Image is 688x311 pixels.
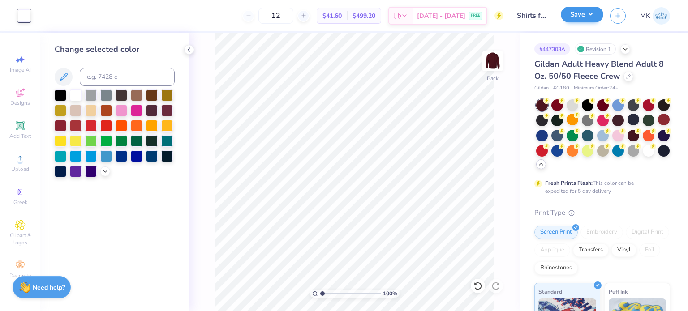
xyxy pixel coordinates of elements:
[11,166,29,173] span: Upload
[640,7,670,25] a: MK
[573,243,609,257] div: Transfers
[553,85,569,92] span: # G180
[487,74,499,82] div: Back
[13,199,27,206] span: Greek
[9,132,31,140] span: Add Text
[538,287,562,296] span: Standard
[561,7,603,22] button: Save
[353,11,375,21] span: $499.20
[33,283,65,292] strong: Need help?
[322,11,342,21] span: $41.60
[653,7,670,25] img: Muskan Kumari
[4,232,36,246] span: Clipart & logos
[9,272,31,279] span: Decorate
[609,287,628,296] span: Puff Ink
[575,43,616,55] div: Revision 1
[639,243,660,257] div: Foil
[640,11,650,21] span: MK
[534,243,570,257] div: Applique
[534,261,578,275] div: Rhinestones
[545,179,655,195] div: This color can be expedited for 5 day delivery.
[580,226,623,239] div: Embroidery
[80,68,175,86] input: e.g. 7428 c
[417,11,465,21] span: [DATE] - [DATE]
[510,7,554,25] input: Untitled Design
[534,85,549,92] span: Gildan
[471,13,480,19] span: FREE
[10,66,31,73] span: Image AI
[10,99,30,107] span: Designs
[383,290,397,298] span: 100 %
[534,208,670,218] div: Print Type
[258,8,293,24] input: – –
[484,52,502,70] img: Back
[534,43,570,55] div: # 447303A
[55,43,175,55] div: Change selected color
[534,226,578,239] div: Screen Print
[611,243,636,257] div: Vinyl
[534,59,664,81] span: Gildan Adult Heavy Blend Adult 8 Oz. 50/50 Fleece Crew
[545,179,593,187] strong: Fresh Prints Flash:
[626,226,669,239] div: Digital Print
[574,85,619,92] span: Minimum Order: 24 +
